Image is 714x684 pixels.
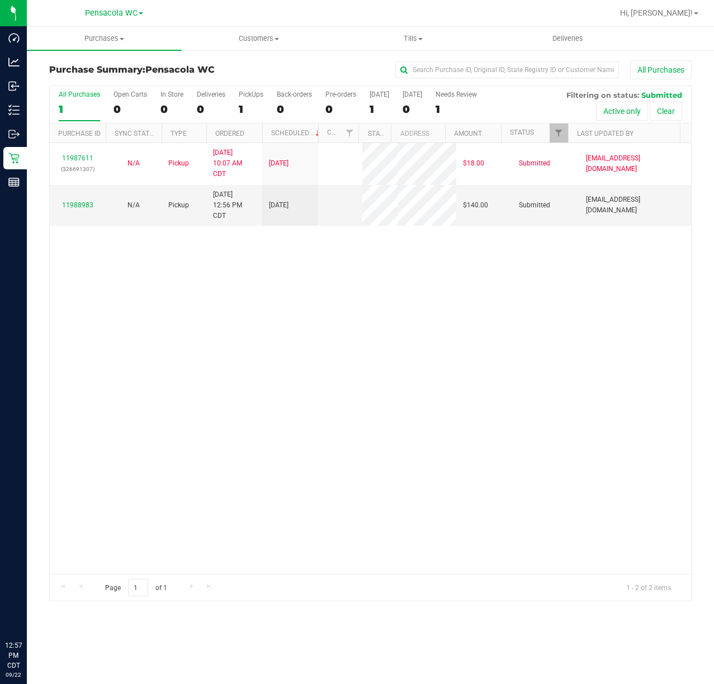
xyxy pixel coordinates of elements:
div: In Store [160,91,183,98]
a: Amount [454,130,482,137]
a: Tills [336,27,491,50]
span: Tills [337,34,490,44]
button: Active only [596,102,648,121]
span: Customers [182,34,336,44]
div: Back-orders [277,91,312,98]
a: Purchase ID [58,130,101,137]
span: [EMAIL_ADDRESS][DOMAIN_NAME] [586,153,684,174]
span: Hi, [PERSON_NAME]! [620,8,693,17]
a: 11988983 [62,201,93,209]
inline-svg: Inventory [8,104,20,116]
h3: Purchase Summary: [49,65,263,75]
a: Filter [340,123,358,142]
inline-svg: Reports [8,177,20,188]
div: Open Carts [114,91,147,98]
a: Last Updated By [577,130,633,137]
a: Scheduled [271,129,322,137]
p: 12:57 PM CDT [5,640,22,671]
div: All Purchases [59,91,100,98]
div: 1 [239,103,263,116]
a: Purchases [27,27,182,50]
div: [DATE] [403,91,422,98]
p: (326691307) [56,164,99,174]
span: Pickup [168,158,189,169]
div: 0 [403,103,422,116]
inline-svg: Inbound [8,80,20,92]
a: Deliveries [491,27,646,50]
div: 0 [114,103,147,116]
span: Page of 1 [96,579,176,596]
div: Pre-orders [325,91,356,98]
div: PickUps [239,91,263,98]
inline-svg: Retail [8,153,20,164]
span: [DATE] [269,200,289,211]
p: 09/22 [5,671,22,679]
div: 0 [277,103,312,116]
span: Deliveries [537,34,598,44]
iframe: Resource center [11,595,45,628]
span: Purchases [27,34,182,44]
button: Clear [650,102,682,121]
inline-svg: Dashboard [8,32,20,44]
span: Filtering on status: [566,91,639,99]
span: Submitted [519,200,550,211]
div: [DATE] [370,91,389,98]
a: Status [510,129,534,136]
inline-svg: Outbound [8,129,20,140]
span: Pickup [168,200,189,211]
button: All Purchases [630,60,692,79]
a: 11987611 [62,154,93,162]
a: Type [171,130,187,137]
a: Filter [550,123,568,142]
span: Submitted [641,91,682,99]
span: Pensacola WC [85,8,138,18]
inline-svg: Analytics [8,56,20,68]
input: Search Purchase ID, Original ID, State Registry ID or Customer Name... [395,61,619,78]
div: 1 [370,103,389,116]
div: Deliveries [197,91,225,98]
div: 1 [59,103,100,116]
span: [DATE] 10:07 AM CDT [213,148,256,180]
span: [DATE] [269,158,289,169]
th: Address [391,123,445,143]
div: 1 [436,103,477,116]
input: 1 [128,579,148,596]
button: N/A [127,200,140,211]
button: N/A [127,158,140,169]
span: $18.00 [463,158,484,169]
div: Needs Review [436,91,477,98]
div: 0 [325,103,356,116]
a: Customers [182,27,337,50]
span: Not Applicable [127,159,140,167]
span: Submitted [519,158,550,169]
a: Customer [327,129,362,136]
span: $140.00 [463,200,488,211]
span: Not Applicable [127,201,140,209]
a: Sync Status [115,130,158,137]
div: 0 [197,103,225,116]
span: 1 - 2 of 2 items [617,579,680,596]
a: Ordered [215,130,244,137]
span: Pensacola WC [145,64,215,75]
span: [DATE] 12:56 PM CDT [213,189,256,222]
span: [EMAIL_ADDRESS][DOMAIN_NAME] [586,194,684,216]
div: 0 [160,103,183,116]
a: State Registry ID [368,130,427,137]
